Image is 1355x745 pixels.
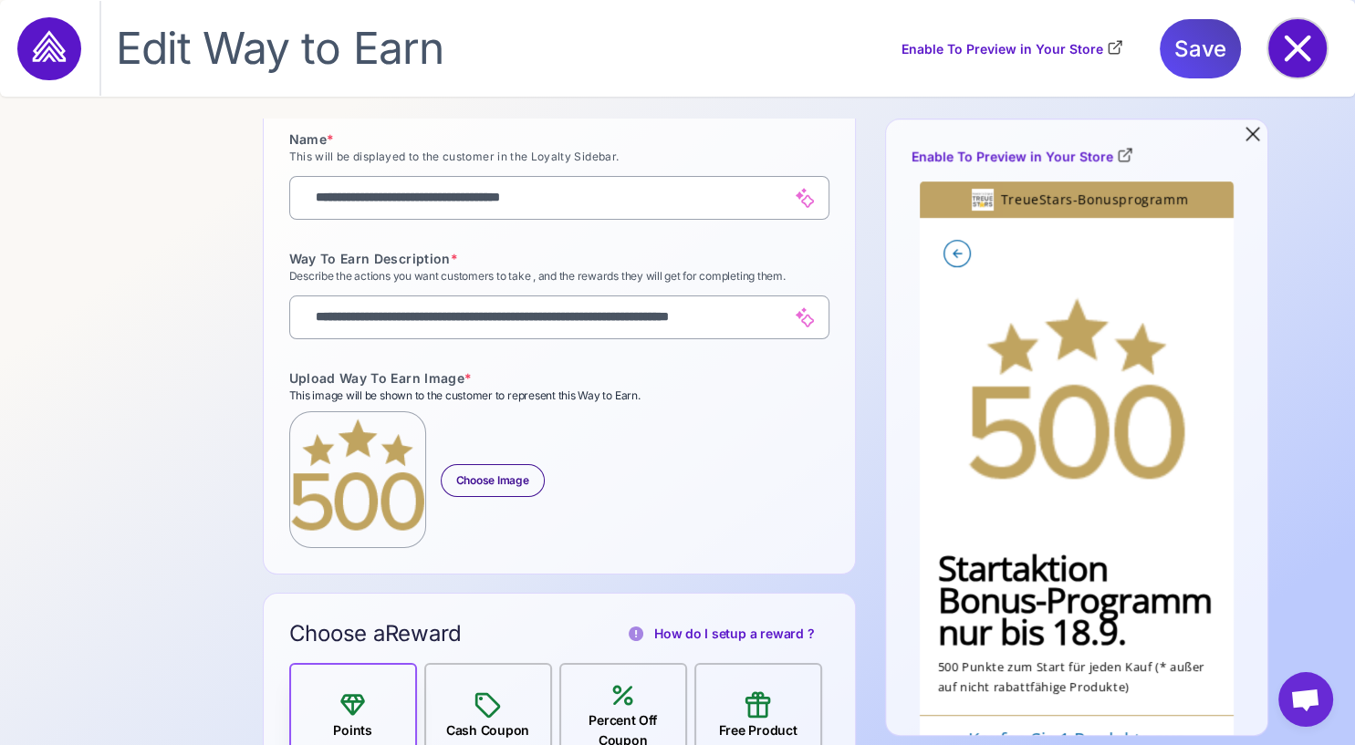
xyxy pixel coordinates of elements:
[289,149,620,165] div: This will be displayed to the customer in the Loyalty Sidebar.
[711,720,804,740] div: Free Product
[456,472,529,489] span: Choose Image
[796,307,814,327] img: magic.d42cba1e.svg
[796,188,814,208] img: magic.d42cba1e.svg
[289,249,829,268] div: Way To Earn Description
[1278,672,1333,727] div: Chat öffnen
[289,388,829,404] div: This image will be shown to the customer to represent this Way to Earn.
[116,21,443,76] span: Edit Way to Earn
[621,624,829,644] a: How do I setup areward?
[289,368,829,388] div: Upload Way To Earn Image
[289,411,426,548] img: Icon_500Punkte.png
[912,147,1133,167] a: Enable To Preview in Your Store
[385,620,463,647] span: Reward
[289,619,463,648] span: Choose a
[1174,19,1226,78] span: Save
[760,624,804,644] span: reward
[326,720,380,740] div: Points
[289,268,829,285] div: Describe the actions you want customers to take , and the rewards they will get for completing them.
[439,720,537,740] div: Cash Coupon
[289,129,620,176] div: Name
[902,39,1123,59] a: Enable To Preview in Your Store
